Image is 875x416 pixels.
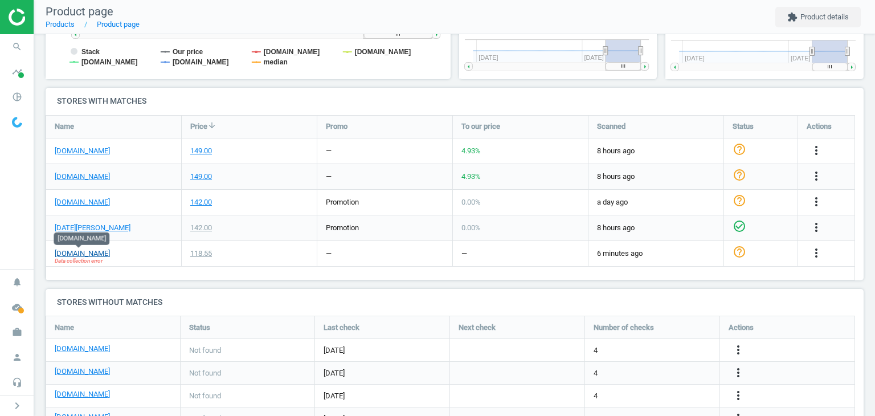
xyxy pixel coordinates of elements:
i: work [6,321,28,343]
i: help_outline [733,245,746,259]
span: Name [55,323,74,333]
span: 4 [594,345,598,356]
span: Status [189,323,210,333]
a: [DOMAIN_NAME] [55,366,110,377]
button: more_vert [809,195,823,210]
i: more_vert [809,246,823,260]
i: extension [787,12,798,22]
span: 4.93 % [461,172,481,181]
div: 142.00 [190,197,212,207]
span: 8 hours ago [597,223,715,233]
span: a day ago [597,197,715,207]
i: more_vert [809,195,823,209]
i: more_vert [809,144,823,157]
div: — [326,248,332,259]
span: [DATE] [324,345,441,356]
h4: Stores without matches [46,289,864,316]
i: more_vert [731,389,745,402]
span: 4.93 % [461,146,481,155]
span: 4 [594,391,598,401]
img: wGWNvw8QSZomAAAAABJRU5ErkJggg== [12,117,22,128]
span: Price [190,121,207,132]
i: more_vert [731,366,745,380]
h4: Stores with matches [46,88,864,115]
button: chevron_right [3,398,31,413]
span: Not found [189,345,221,356]
span: Not found [189,368,221,378]
i: help_outline [733,142,746,156]
tspan: Stack [81,48,100,56]
i: pie_chart_outlined [6,86,28,108]
i: check_circle_outline [733,219,746,233]
i: person [6,346,28,368]
span: 8 hours ago [597,172,715,182]
i: arrow_downward [207,121,216,130]
tspan: Our price [173,48,203,56]
div: 142.00 [190,223,212,233]
span: 0.00 % [461,223,481,232]
span: Actions [807,121,832,132]
tspan: [DOMAIN_NAME] [264,48,320,56]
i: cloud_done [6,296,28,318]
span: Actions [729,323,754,333]
span: 8 hours ago [597,146,715,156]
span: Number of checks [594,323,654,333]
div: — [461,248,467,259]
a: Product page [97,20,140,28]
span: Next check [459,323,496,333]
tspan: [DOMAIN_NAME] [173,58,229,66]
button: more_vert [731,343,745,358]
div: 149.00 [190,172,212,182]
span: 4 [594,368,598,378]
span: Data collection error [55,257,103,265]
button: more_vert [809,144,823,158]
i: notifications [6,271,28,293]
button: more_vert [809,221,823,235]
a: Products [46,20,75,28]
i: search [6,36,28,58]
div: 149.00 [190,146,212,156]
i: more_vert [731,343,745,357]
button: more_vert [809,246,823,261]
img: ajHJNr6hYgQAAAAASUVORK5CYII= [9,9,89,26]
div: — [326,146,332,156]
a: [DOMAIN_NAME] [55,389,110,399]
a: [DATE][PERSON_NAME] [55,223,130,233]
i: help_outline [733,168,746,182]
a: [DOMAIN_NAME] [55,146,110,156]
button: more_vert [809,169,823,184]
i: timeline [6,61,28,83]
div: — [326,172,332,182]
button: extensionProduct details [775,7,861,27]
i: headset_mic [6,372,28,393]
a: [DOMAIN_NAME] [55,197,110,207]
span: Status [733,121,754,132]
div: 118.55 [190,248,212,259]
i: more_vert [809,169,823,183]
span: promotion [326,223,359,232]
span: 0.00 % [461,198,481,206]
span: promotion [326,198,359,206]
span: Not found [189,391,221,401]
span: [DATE] [324,368,441,378]
span: Name [55,121,74,132]
span: Scanned [597,121,625,132]
span: Last check [324,323,359,333]
div: [DOMAIN_NAME] [54,232,109,244]
a: [DOMAIN_NAME] [55,248,110,259]
span: Promo [326,121,347,132]
button: more_vert [731,366,745,381]
a: [DOMAIN_NAME] [55,172,110,182]
span: 6 minutes ago [597,248,715,259]
i: chevron_right [10,399,24,413]
span: [DATE] [324,391,441,401]
i: more_vert [809,221,823,234]
span: To our price [461,121,500,132]
button: more_vert [731,389,745,403]
span: Product page [46,5,113,18]
tspan: [DOMAIN_NAME] [355,48,411,56]
i: help_outline [733,194,746,207]
tspan: median [264,58,288,66]
a: [DOMAIN_NAME] [55,344,110,354]
tspan: [DOMAIN_NAME] [81,58,138,66]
